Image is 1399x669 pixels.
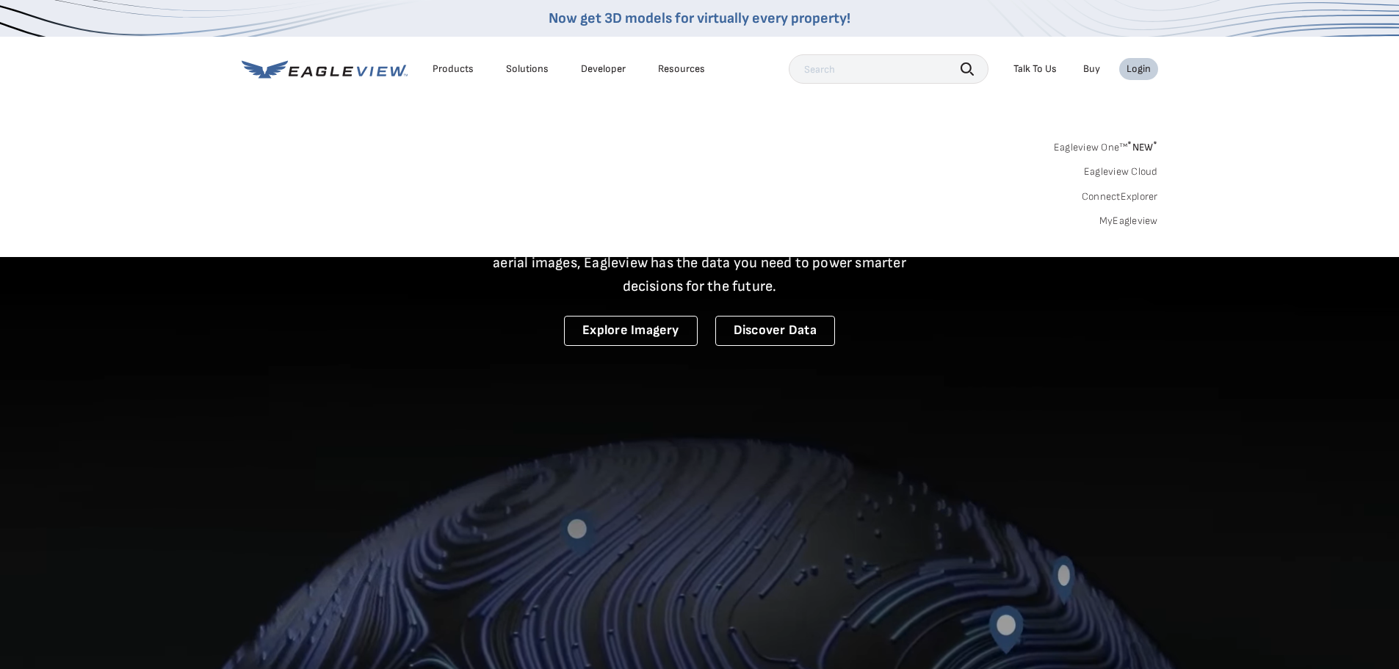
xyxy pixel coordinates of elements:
p: A new era starts here. Built on more than 3.5 billion high-resolution aerial images, Eagleview ha... [475,228,925,298]
a: ConnectExplorer [1082,190,1158,203]
span: NEW [1127,141,1157,153]
a: MyEagleview [1099,214,1158,228]
div: Login [1127,62,1151,76]
div: Resources [658,62,705,76]
a: Eagleview One™*NEW* [1054,137,1158,153]
div: Products [433,62,474,76]
a: Developer [581,62,626,76]
a: Now get 3D models for virtually every property! [549,10,850,27]
a: Buy [1083,62,1100,76]
div: Solutions [506,62,549,76]
a: Eagleview Cloud [1084,165,1158,178]
input: Search [789,54,988,84]
a: Explore Imagery [564,316,698,346]
a: Discover Data [715,316,835,346]
div: Talk To Us [1013,62,1057,76]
